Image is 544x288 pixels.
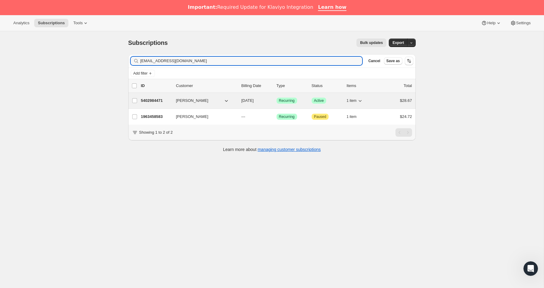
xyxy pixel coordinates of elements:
button: Tools [70,19,92,27]
button: Cancel [366,57,382,65]
div: Items [347,83,377,89]
span: $24.72 [400,114,412,119]
button: Bulk updates [356,39,386,47]
button: [PERSON_NAME] [172,96,233,105]
span: Analytics [13,21,29,25]
span: Export [392,40,404,45]
nav: Pagination [395,128,412,137]
span: Paused [314,114,326,119]
span: Subscriptions [38,21,65,25]
p: Learn more about [223,146,321,152]
span: Tools [73,21,83,25]
div: Required Update for Klaviyo Integration [188,4,313,10]
button: 1 item [347,112,363,121]
button: Subscriptions [34,19,68,27]
span: Recurring [279,98,295,103]
span: 1 item [347,98,357,103]
p: 5402984471 [141,98,171,104]
button: Export [389,39,408,47]
div: Type [277,83,307,89]
span: Help [487,21,495,25]
button: Add filter [131,70,155,77]
p: 1963458583 [141,114,171,120]
a: managing customer subscriptions [257,147,321,152]
a: Learn how [318,4,346,11]
span: [PERSON_NAME] [176,98,208,104]
p: Billing Date [241,83,272,89]
button: Sort the results [405,57,413,65]
iframe: Intercom live chat [523,261,538,276]
button: Save as [384,57,402,65]
button: Help [477,19,505,27]
span: Settings [516,21,531,25]
button: [PERSON_NAME] [172,112,233,122]
p: Showing 1 to 2 of 2 [139,129,173,136]
span: Add filter [133,71,148,76]
button: Settings [506,19,534,27]
span: Bulk updates [360,40,383,45]
input: Filter subscribers [140,57,362,65]
div: 1963458583[PERSON_NAME]---SuccessRecurringAttentionPaused1 item$24.72 [141,112,412,121]
span: 1 item [347,114,357,119]
div: IDCustomerBilling DateTypeStatusItemsTotal [141,83,412,89]
span: --- [241,114,245,119]
p: Customer [176,83,237,89]
div: 5402984471[PERSON_NAME][DATE]SuccessRecurringSuccessActive1 item$28.67 [141,96,412,105]
p: ID [141,83,171,89]
span: [PERSON_NAME] [176,114,208,120]
span: Subscriptions [128,39,168,46]
span: Active [314,98,324,103]
b: Important: [188,4,217,10]
p: Status [312,83,342,89]
span: Recurring [279,114,295,119]
span: [DATE] [241,98,254,103]
span: Cancel [368,59,380,63]
span: Save as [386,59,400,63]
p: Total [404,83,412,89]
button: 1 item [347,96,363,105]
button: Analytics [10,19,33,27]
span: $28.67 [400,98,412,103]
